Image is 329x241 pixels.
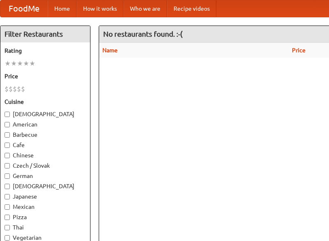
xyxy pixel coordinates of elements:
h5: Price [5,72,86,80]
label: Mexican [5,203,86,211]
input: Czech / Slovak [5,163,10,168]
label: Pizza [5,213,86,221]
a: Home [48,0,76,17]
li: $ [9,84,13,94]
li: ★ [5,59,11,68]
input: [DEMOGRAPHIC_DATA] [5,112,10,117]
h5: Cuisine [5,98,86,106]
a: Who we are [123,0,167,17]
li: $ [13,84,17,94]
li: $ [21,84,25,94]
label: Chinese [5,151,86,159]
input: Barbecue [5,132,10,138]
h5: Rating [5,47,86,55]
label: Czech / Slovak [5,161,86,170]
input: Chinese [5,153,10,158]
label: Thai [5,223,86,232]
label: American [5,120,86,129]
li: ★ [29,59,35,68]
input: Mexican [5,204,10,210]
li: ★ [11,59,17,68]
input: Thai [5,225,10,230]
input: Cafe [5,143,10,148]
a: Price [292,47,306,54]
a: How it works [76,0,123,17]
label: [DEMOGRAPHIC_DATA] [5,110,86,118]
input: Pizza [5,215,10,220]
li: $ [17,84,21,94]
ng-pluralize: No restaurants found. :-( [103,30,183,38]
label: [DEMOGRAPHIC_DATA] [5,182,86,190]
a: Recipe videos [167,0,216,17]
li: ★ [17,59,23,68]
li: $ [5,84,9,94]
label: Barbecue [5,131,86,139]
input: German [5,173,10,179]
a: Name [102,47,118,54]
label: Japanese [5,192,86,201]
input: [DEMOGRAPHIC_DATA] [5,184,10,189]
input: Vegetarian [5,235,10,241]
label: Cafe [5,141,86,149]
input: Japanese [5,194,10,199]
li: ★ [23,59,29,68]
label: German [5,172,86,180]
h4: Filter Restaurants [0,26,90,42]
input: American [5,122,10,127]
a: FoodMe [0,0,48,17]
